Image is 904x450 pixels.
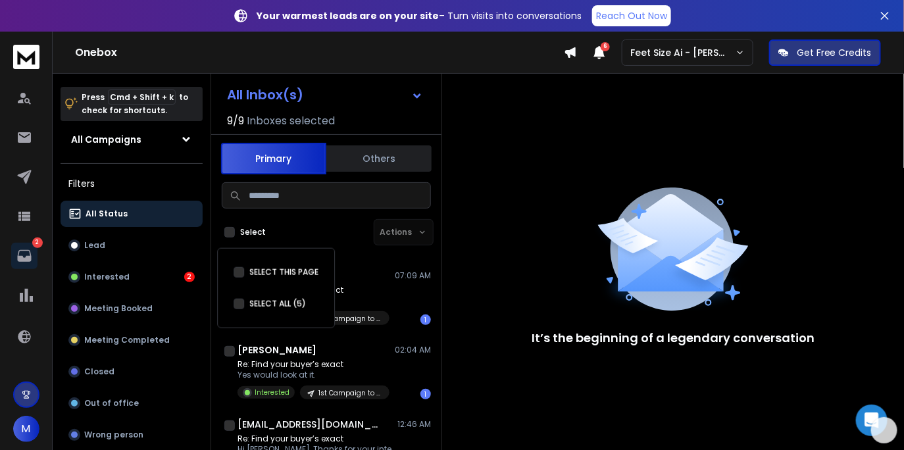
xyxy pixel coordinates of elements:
img: logo [13,45,39,69]
p: All Status [86,209,128,219]
button: Primary [221,143,326,174]
button: M [13,416,39,442]
button: All Status [61,201,203,227]
p: 07:09 AM [395,270,431,281]
p: – Turn visits into conversations [257,9,582,22]
h1: Onebox [75,45,564,61]
p: Out of office [84,398,139,409]
div: v 4.0.24 [37,21,64,32]
button: Meeting Completed [61,327,203,353]
div: 1 [420,314,431,325]
h3: Filters [61,174,203,193]
p: Interested [255,387,289,397]
div: Domain: [URL] [34,34,93,45]
p: Yes would look at it. [238,370,389,380]
button: Lead [61,232,203,259]
h3: Inboxes selected [247,113,335,129]
img: tab_domain_overview_orange.svg [36,76,46,87]
button: Interested2 [61,264,203,290]
p: 2 [32,238,43,248]
p: Feet Size Ai - [PERSON_NAME] [630,46,736,59]
p: 1st Campaign to Online Shoe Sellers [318,388,382,398]
p: Re: Find your buyer’s exact [238,434,395,444]
button: All Campaigns [61,126,203,153]
p: Wrong person [84,430,143,440]
p: Interested [84,272,130,282]
div: Open Intercom Messenger [856,405,888,436]
p: Closed [84,366,114,377]
button: All Inbox(s) [216,82,434,108]
button: Others [326,144,432,173]
h1: All Inbox(s) [227,88,303,101]
img: website_grey.svg [21,34,32,45]
span: 6 [601,42,610,51]
label: SELECT ALL (5) [249,299,306,309]
label: SELECT THIS PAGE [249,267,318,278]
p: 1st Campaign to Online Shoe Sellers [318,314,382,324]
img: logo_orange.svg [21,21,32,32]
span: Cmd + Shift + k [108,89,176,105]
div: Keywords by Traffic [145,78,222,86]
h1: [PERSON_NAME] [238,343,316,357]
p: Press to check for shortcuts. [82,91,188,117]
button: Get Free Credits [769,39,881,66]
h1: [EMAIL_ADDRESS][DOMAIN_NAME] [238,418,382,431]
div: 1 [420,389,431,399]
div: Domain Overview [50,78,118,86]
button: Wrong person [61,422,203,448]
p: 12:46 AM [397,419,431,430]
p: It’s the beginning of a legendary conversation [532,329,815,347]
h1: All Campaigns [71,133,141,146]
button: Meeting Booked [61,295,203,322]
div: 2 [184,272,195,282]
img: tab_keywords_by_traffic_grey.svg [131,76,141,87]
button: Out of office [61,390,203,416]
p: Reach Out Now [596,9,667,22]
p: Re: Find your buyer’s exact [238,359,389,370]
p: 02:04 AM [395,345,431,355]
strong: Your warmest leads are on your site [257,9,439,22]
p: Get Free Credits [797,46,872,59]
a: Reach Out Now [592,5,671,26]
button: Closed [61,359,203,385]
a: 2 [11,243,38,269]
p: Lead [84,240,105,251]
p: Meeting Booked [84,303,153,314]
label: Select [240,227,266,238]
span: 9 / 9 [227,113,244,129]
p: Meeting Completed [84,335,170,345]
